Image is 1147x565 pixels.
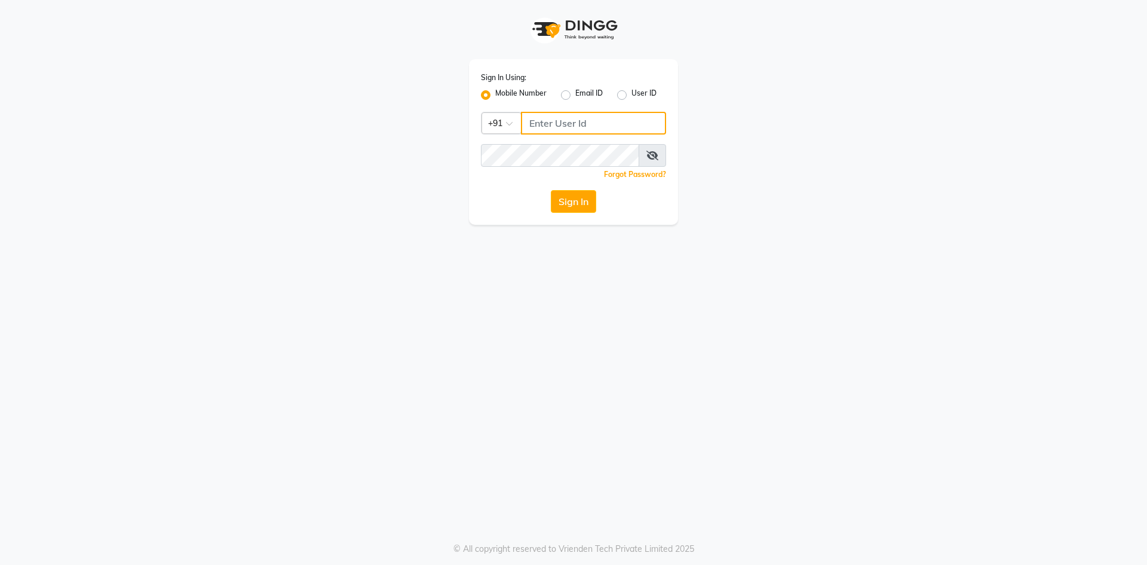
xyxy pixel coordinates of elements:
input: Username [521,112,666,135]
input: Username [481,144,639,167]
a: Forgot Password? [604,170,666,179]
img: logo1.svg [526,12,621,47]
label: Mobile Number [495,88,547,102]
label: Email ID [575,88,603,102]
label: User ID [631,88,657,102]
label: Sign In Using: [481,72,526,83]
button: Sign In [551,190,596,213]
